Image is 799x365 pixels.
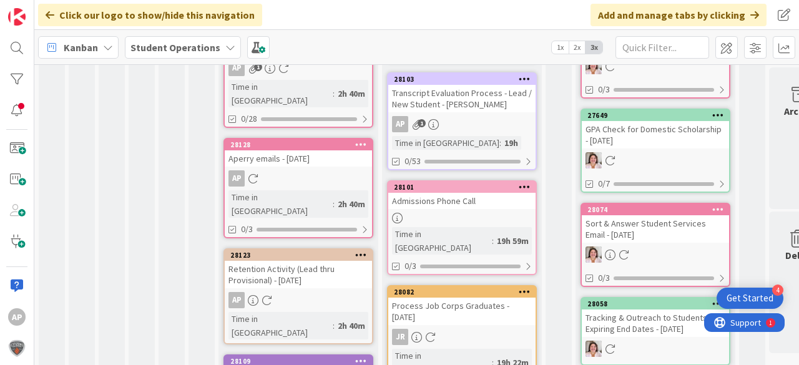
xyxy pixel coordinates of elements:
[727,292,773,304] div: Get Started
[388,286,536,298] div: 28082
[582,204,729,215] div: 28074
[388,74,536,85] div: 28103
[225,250,372,288] div: 28123Retention Activity (Lead thru Provisional) - [DATE]
[335,197,368,211] div: 2h 40m
[582,204,729,243] div: 28074Sort & Answer Student Services Email - [DATE]
[586,41,602,54] span: 3x
[388,193,536,209] div: Admissions Phone Call
[501,136,521,150] div: 19h
[582,298,729,309] div: 28058
[228,312,333,339] div: Time in [GEOGRAPHIC_DATA]
[587,111,729,120] div: 27649
[388,74,536,112] div: 28103Transcript Evaluation Process - Lead / New Student - [PERSON_NAME]
[582,152,729,168] div: EW
[241,223,253,236] span: 0/3
[494,234,532,248] div: 19h 59m
[717,288,783,309] div: Open Get Started checklist, remaining modules: 4
[392,136,499,150] div: Time in [GEOGRAPHIC_DATA]
[388,182,536,193] div: 28101
[225,292,372,308] div: AP
[582,58,729,74] div: EW
[230,251,372,260] div: 28123
[8,339,26,357] img: avatar
[569,41,586,54] span: 2x
[394,183,536,192] div: 28101
[388,182,536,209] div: 28101Admissions Phone Call
[225,250,372,261] div: 28123
[230,140,372,149] div: 28128
[772,285,783,296] div: 4
[392,116,408,132] div: AP
[598,271,610,285] span: 0/3
[582,341,729,357] div: EW
[492,234,494,248] span: :
[335,319,368,333] div: 2h 40m
[223,16,373,128] a: APTime in [GEOGRAPHIC_DATA]:2h 40m0/28
[225,261,372,288] div: Retention Activity (Lead thru Provisional) - [DATE]
[587,299,729,308] div: 28058
[582,110,729,121] div: 27649
[552,41,569,54] span: 1x
[615,36,709,59] input: Quick Filter...
[228,190,333,218] div: Time in [GEOGRAPHIC_DATA]
[333,87,335,100] span: :
[388,116,536,132] div: AP
[130,41,220,54] b: Student Operations
[598,83,610,96] span: 0/3
[582,246,729,263] div: EW
[587,205,729,214] div: 28074
[333,319,335,333] span: :
[388,286,536,325] div: 28082Process Job Corps Graduates - [DATE]
[387,180,537,275] a: 28101Admissions Phone CallTime in [GEOGRAPHIC_DATA]:19h 59m0/3
[228,60,245,76] div: AP
[582,121,729,148] div: GPA Check for Domestic Scholarship - [DATE]
[392,227,492,255] div: Time in [GEOGRAPHIC_DATA]
[388,85,536,112] div: Transcript Evaluation Process - Lead / New Student - [PERSON_NAME]
[333,197,335,211] span: :
[404,155,421,168] span: 0/53
[394,288,536,296] div: 28082
[335,87,368,100] div: 2h 40m
[223,248,373,344] a: 28123Retention Activity (Lead thru Provisional) - [DATE]APTime in [GEOGRAPHIC_DATA]:2h 40m
[582,215,729,243] div: Sort & Answer Student Services Email - [DATE]
[582,309,729,337] div: Tracking & Outreach to Students w/ Expiring End Dates - [DATE]
[241,112,257,125] span: 0/28
[225,60,372,76] div: AP
[254,63,262,71] span: 1
[418,119,426,127] span: 1
[228,170,245,187] div: AP
[225,170,372,187] div: AP
[228,80,333,107] div: Time in [GEOGRAPHIC_DATA]
[582,298,729,337] div: 28058Tracking & Outreach to Students w/ Expiring End Dates - [DATE]
[581,203,730,287] a: 28074Sort & Answer Student Services Email - [DATE]EW0/3
[591,4,767,26] div: Add and manage tabs by clicking
[388,329,536,345] div: JR
[223,138,373,238] a: 28128Aperry emails - [DATE]APTime in [GEOGRAPHIC_DATA]:2h 40m0/3
[65,5,68,15] div: 1
[392,329,408,345] div: JR
[598,177,610,190] span: 0/7
[8,8,26,26] img: Visit kanbanzone.com
[586,246,602,263] img: EW
[404,260,416,273] span: 0/3
[388,298,536,325] div: Process Job Corps Graduates - [DATE]
[394,75,536,84] div: 28103
[586,341,602,357] img: EW
[582,110,729,148] div: 27649GPA Check for Domestic Scholarship - [DATE]
[499,136,501,150] span: :
[586,152,602,168] img: EW
[228,292,245,308] div: AP
[225,139,372,167] div: 28128Aperry emails - [DATE]
[64,40,98,55] span: Kanban
[387,72,537,170] a: 28103Transcript Evaluation Process - Lead / New Student - [PERSON_NAME]APTime in [GEOGRAPHIC_DATA...
[225,150,372,167] div: Aperry emails - [DATE]
[225,139,372,150] div: 28128
[581,109,730,193] a: 27649GPA Check for Domestic Scholarship - [DATE]EW0/7
[8,308,26,326] div: AP
[26,2,57,17] span: Support
[586,58,602,74] img: EW
[38,4,262,26] div: Click our logo to show/hide this navigation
